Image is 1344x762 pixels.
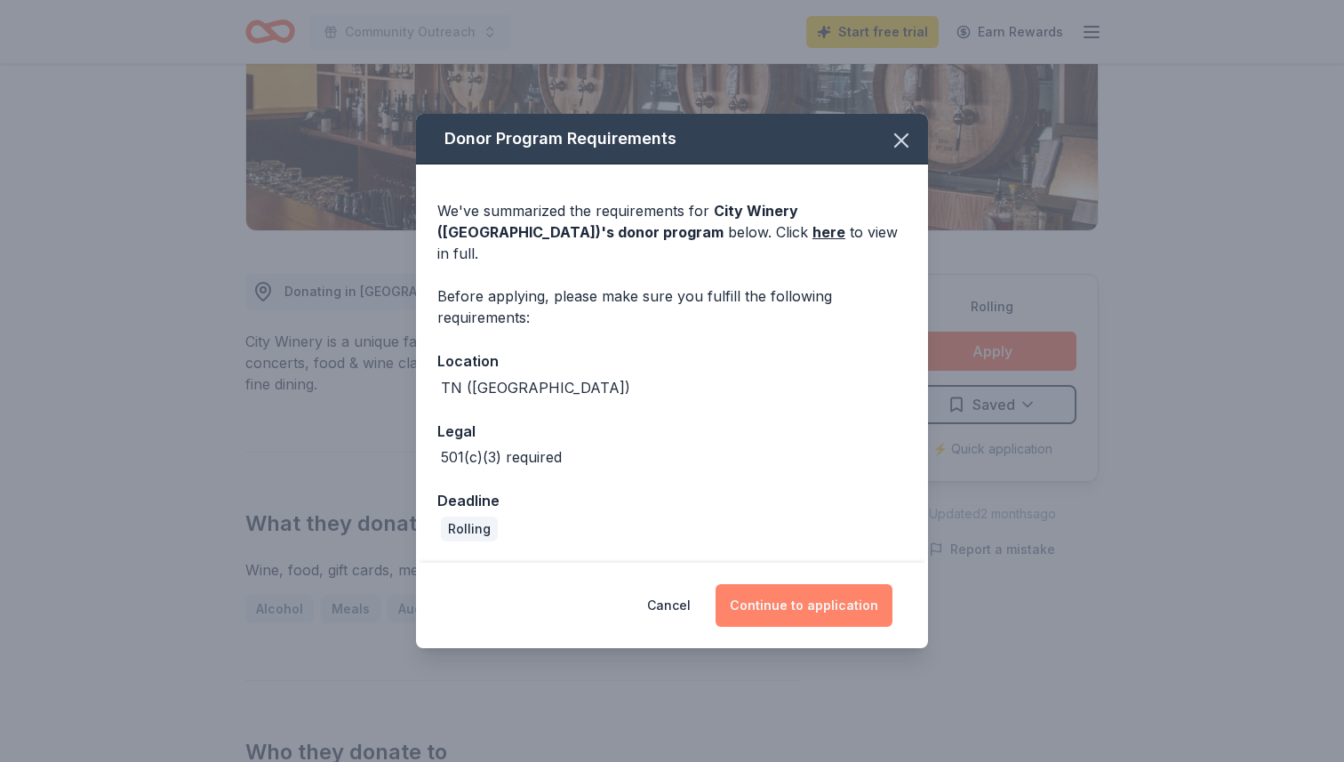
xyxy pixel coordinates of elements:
[416,114,928,164] div: Donor Program Requirements
[437,489,907,512] div: Deadline
[437,349,907,373] div: Location
[441,517,498,541] div: Rolling
[716,584,892,627] button: Continue to application
[437,200,907,264] div: We've summarized the requirements for below. Click to view in full.
[437,420,907,443] div: Legal
[647,584,691,627] button: Cancel
[437,285,907,328] div: Before applying, please make sure you fulfill the following requirements:
[441,377,630,398] div: TN ([GEOGRAPHIC_DATA])
[441,446,562,468] div: 501(c)(3) required
[812,221,845,243] a: here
